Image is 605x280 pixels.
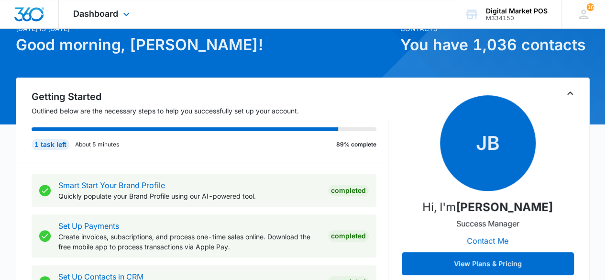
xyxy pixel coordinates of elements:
span: JB [440,95,536,191]
a: Smart Start Your Brand Profile [58,180,165,190]
button: View Plans & Pricing [402,252,574,275]
div: notifications count [586,3,594,11]
p: Success Manager [456,218,519,229]
a: Set Up Payments [58,221,119,231]
div: Completed [328,185,369,196]
div: 1 task left [32,139,69,150]
button: Contact Me [457,229,518,252]
p: 89% complete [336,140,376,149]
p: Create invoices, subscriptions, and process one-time sales online. Download the free mobile app t... [58,232,320,252]
div: account name [486,7,548,15]
strong: [PERSON_NAME] [456,200,553,214]
button: Toggle Collapse [564,88,576,99]
p: Quickly populate your Brand Profile using our AI-powered tool. [58,191,320,201]
p: About 5 minutes [75,140,119,149]
h1: Good morning, [PERSON_NAME]! [16,34,395,56]
span: Dashboard [73,9,118,19]
div: Completed [328,230,369,242]
p: Hi, I'm [422,199,553,216]
span: 16 [586,3,594,11]
h2: Getting Started [32,90,388,104]
h1: You have 1,036 contacts [400,34,590,56]
p: Outlined below are the necessary steps to help you successfully set up your account. [32,106,388,116]
div: account id [486,15,548,22]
